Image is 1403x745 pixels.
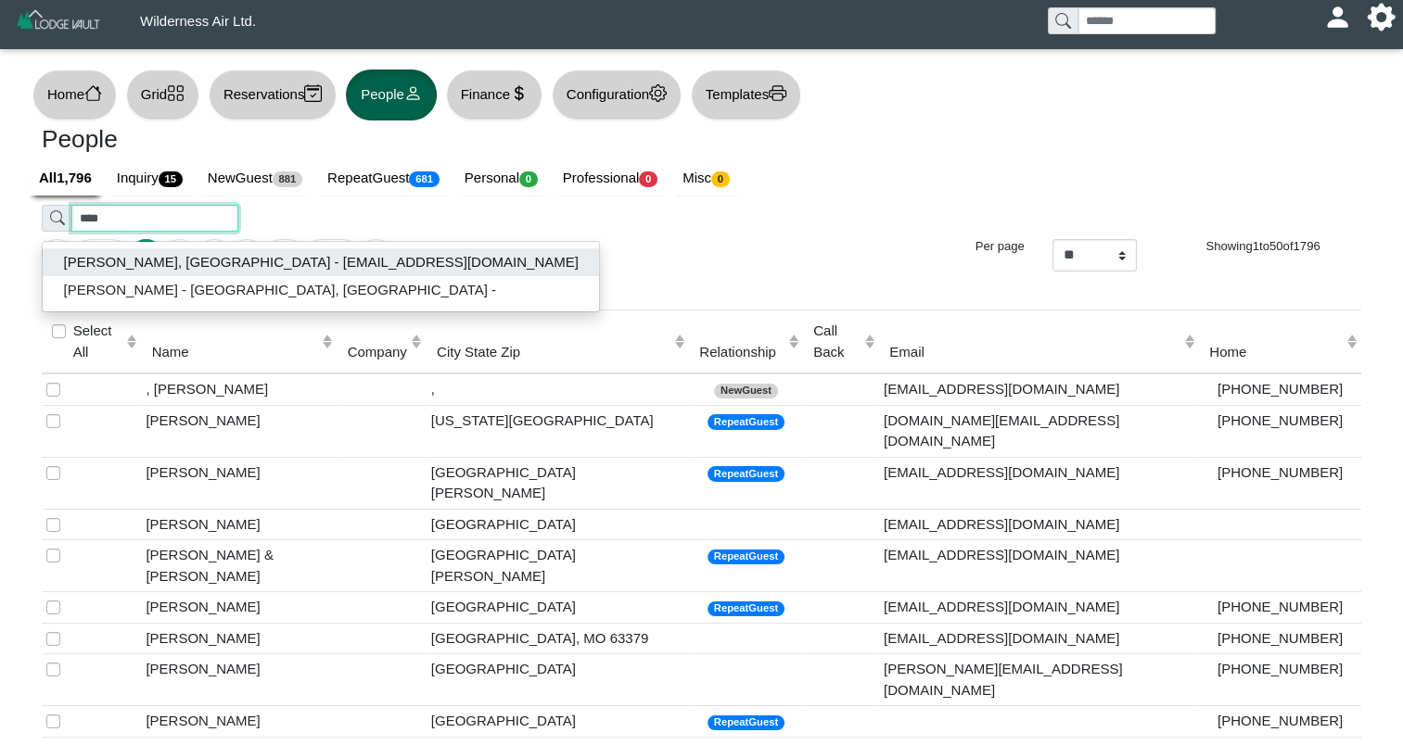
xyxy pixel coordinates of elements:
a: RepeatGuest681 [316,161,453,196]
svg: person fill [1331,10,1345,24]
span: RepeatGuest [708,414,784,430]
td: [EMAIL_ADDRESS][DOMAIN_NAME] [879,540,1199,592]
svg: gear fill [1374,10,1388,24]
td: , [427,373,689,405]
div: [PHONE_NUMBER] [1204,597,1357,618]
svg: currency dollar [510,84,528,102]
span: 1796 [1293,239,1320,253]
td: [GEOGRAPHIC_DATA], MO 63379 [427,623,689,654]
button: Go to next page [306,239,357,269]
b: 1,796 [57,170,92,185]
button: [PERSON_NAME], [GEOGRAPHIC_DATA] - [EMAIL_ADDRESS][DOMAIN_NAME] [43,248,599,276]
svg: search [1055,13,1070,28]
div: Email [889,342,1180,363]
span: RepeatGuest [708,549,784,565]
span: 681 [409,171,439,187]
span: RepeatGuest [708,466,784,482]
td: [EMAIL_ADDRESS][DOMAIN_NAME] [879,457,1199,509]
h6: Showing to of [1165,239,1361,254]
div: Relationship [699,342,784,363]
button: Configurationgear [552,69,682,120]
a: All1,796 [28,161,106,196]
td: [EMAIL_ADDRESS][DOMAIN_NAME] [879,373,1199,405]
div: [PHONE_NUMBER] [1204,659,1357,680]
div: [PHONE_NUMBER] [1204,711,1357,732]
td: [PERSON_NAME] [141,405,337,457]
h3: People [42,125,688,155]
svg: person [404,84,422,102]
td: [EMAIL_ADDRESS][DOMAIN_NAME] [879,592,1199,624]
a: Inquiry15 [106,161,197,196]
div: Call Back [813,321,860,362]
svg: printer [769,84,786,102]
div: Company [348,342,407,363]
span: 0 [519,171,538,187]
div: [PHONE_NUMBER] [1204,628,1357,650]
a: Personal0 [453,161,552,196]
td: [PERSON_NAME] [141,623,337,654]
div: [PHONE_NUMBER] [1204,379,1357,400]
span: RepeatGuest [708,601,784,617]
h6: Per page [940,239,1025,254]
td: [EMAIL_ADDRESS][DOMAIN_NAME] [879,509,1199,540]
td: [GEOGRAPHIC_DATA] [427,592,689,624]
label: Select All [73,321,122,362]
td: [PERSON_NAME][EMAIL_ADDRESS][DOMAIN_NAME] [879,654,1199,706]
td: [PERSON_NAME] [141,509,337,540]
td: [EMAIL_ADDRESS][DOMAIN_NAME] [879,623,1199,654]
td: [GEOGRAPHIC_DATA] [427,509,689,540]
button: Reservationscalendar2 check [209,69,337,120]
button: Go to page 3 [198,239,229,269]
button: Templatesprinter [691,69,801,120]
td: [PERSON_NAME] [141,706,337,738]
span: RepeatGuest [708,715,784,731]
span: 0 [711,171,730,187]
td: [PERSON_NAME] [141,654,337,706]
img: Z [15,7,103,40]
td: [GEOGRAPHIC_DATA][PERSON_NAME] [427,457,689,509]
div: Name [152,342,318,363]
svg: house [84,84,102,102]
button: Homehouse [32,69,117,120]
div: [PHONE_NUMBER] [1204,410,1357,432]
span: 15 [159,171,183,187]
span: 0 [639,171,657,187]
button: Gridgrid [126,69,199,120]
button: [PERSON_NAME] - [GEOGRAPHIC_DATA], [GEOGRAPHIC_DATA] - [43,276,599,304]
svg: search [50,210,65,225]
td: [GEOGRAPHIC_DATA] [427,706,689,738]
a: Misc0 [671,161,744,196]
a: NewGuest881 [197,161,316,196]
span: 50 [1269,239,1283,253]
button: Go to last page [361,239,391,269]
div: Home [1209,342,1342,363]
div: [PHONE_NUMBER] [1204,462,1357,484]
ul: Pagination [42,239,912,269]
td: , [PERSON_NAME] [141,373,337,405]
td: [GEOGRAPHIC_DATA][PERSON_NAME] [427,540,689,592]
button: Go to page 4 [232,239,262,269]
button: Go to page 1 [131,239,161,269]
td: [PERSON_NAME] [141,592,337,624]
svg: calendar2 check [304,84,322,102]
button: Financecurrency dollar [446,69,542,120]
button: Peopleperson [346,69,436,120]
svg: grid [167,84,185,102]
td: [DOMAIN_NAME][EMAIL_ADDRESS][DOMAIN_NAME] [879,405,1199,457]
button: Go to page 2 [164,239,195,269]
span: 1 [1253,239,1259,253]
a: Professional0 [552,161,671,196]
svg: gear [649,84,667,102]
td: [PERSON_NAME] & [PERSON_NAME] [141,540,337,592]
td: [GEOGRAPHIC_DATA] [427,654,689,706]
td: [PERSON_NAME] [141,457,337,509]
div: City State Zip [437,342,670,363]
td: [US_STATE][GEOGRAPHIC_DATA] [427,405,689,457]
